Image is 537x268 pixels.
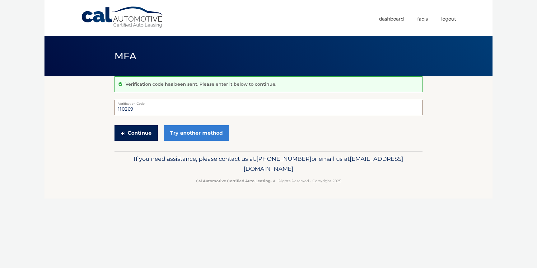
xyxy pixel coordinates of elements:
a: Dashboard [379,14,404,24]
a: FAQ's [417,14,428,24]
strong: Cal Automotive Certified Auto Leasing [196,179,270,183]
label: Verification Code [114,100,423,105]
p: If you need assistance, please contact us at: or email us at [119,154,418,174]
a: Try another method [164,125,229,141]
button: Continue [114,125,158,141]
a: Logout [441,14,456,24]
a: Cal Automotive [81,6,165,28]
span: [EMAIL_ADDRESS][DOMAIN_NAME] [244,155,403,172]
p: - All Rights Reserved - Copyright 2025 [119,178,418,184]
input: Verification Code [114,100,423,115]
span: [PHONE_NUMBER] [256,155,311,162]
p: Verification code has been sent. Please enter it below to continue. [125,81,276,87]
span: MFA [114,50,136,62]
